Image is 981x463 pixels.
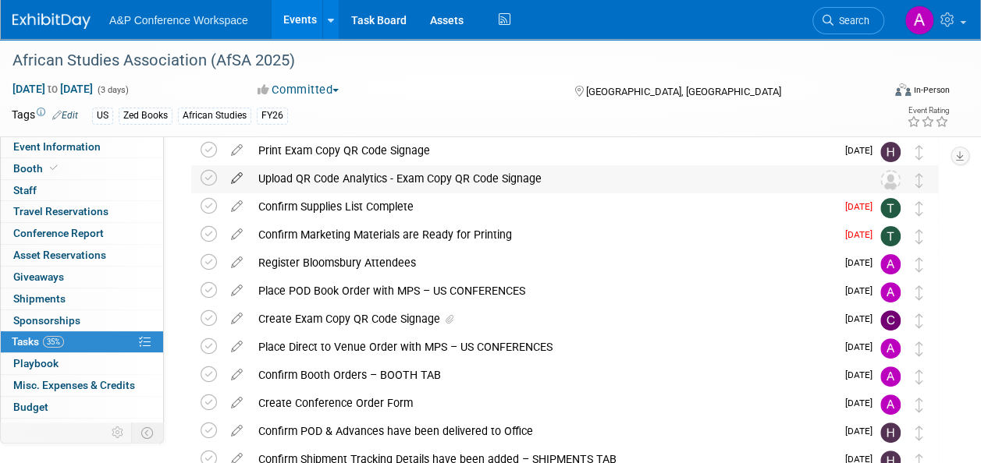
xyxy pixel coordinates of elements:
[1,331,163,352] a: Tasks35%
[223,143,251,157] a: edit
[845,201,880,212] span: [DATE]
[223,340,251,354] a: edit
[1,419,163,440] a: ROI, Objectives & ROO
[1,397,163,418] a: Budget
[880,226,901,246] img: Tia Ali
[1,375,163,396] a: Misc. Expenses & Credits
[105,422,132,443] td: Personalize Event Tab Strip
[109,14,248,27] span: A&P Conference Workspace
[13,401,48,413] span: Budget
[92,108,113,124] div: US
[915,313,923,328] i: Move task
[223,200,251,214] a: edit
[812,7,884,34] a: Search
[43,336,64,348] span: 35%
[257,108,288,124] div: FY26
[252,82,345,98] button: Committed
[915,285,923,300] i: Move task
[845,313,880,324] span: [DATE]
[251,193,836,220] div: Confirm Supplies List Complete
[223,228,251,242] a: edit
[13,249,106,261] span: Asset Reservations
[223,312,251,326] a: edit
[845,398,880,408] span: [DATE]
[12,13,91,29] img: ExhibitDay
[50,164,58,172] i: Booth reservation complete
[915,398,923,412] i: Move task
[13,227,104,239] span: Conference Report
[251,137,836,164] div: Print Exam Copy QR Code Signage
[1,223,163,244] a: Conference Report
[880,338,901,359] img: Amanda Oney
[1,136,163,157] a: Event Information
[223,424,251,438] a: edit
[907,107,949,115] div: Event Rating
[845,426,880,436] span: [DATE]
[13,314,80,327] span: Sponsorships
[1,201,163,222] a: Travel Reservations
[13,205,108,217] span: Travel Reservations
[1,245,163,266] a: Asset Reservations
[223,284,251,298] a: edit
[251,221,836,248] div: Confirm Marketing Materials are Ready for Printing
[905,5,934,35] img: Amanda Oney
[251,418,836,444] div: Confirm POD & Advances have been delivered to Office
[251,362,836,388] div: Confirm Booth Orders – BOOTH TAB
[251,165,849,192] div: Upload QR Code Analytics - Exam Copy QR Code Signage
[813,81,950,104] div: Event Format
[12,107,78,125] td: Tags
[880,170,901,190] img: Unassigned
[223,396,251,410] a: edit
[1,288,163,309] a: Shipments
[251,390,836,416] div: Create Conference Order Form
[13,162,61,175] span: Booth
[845,369,880,380] span: [DATE]
[845,341,880,352] span: [DATE]
[223,171,251,186] a: edit
[880,366,901,387] img: Amanda Oney
[915,426,923,440] i: Move task
[251,306,836,332] div: Create Exam Copy QR Code Signage
[13,422,118,435] span: ROI, Objectives & ROO
[880,310,901,330] img: Christine Ritchlin
[833,15,869,27] span: Search
[880,282,901,302] img: Amanda Oney
[52,110,78,121] a: Edit
[586,86,781,97] span: [GEOGRAPHIC_DATA], [GEOGRAPHIC_DATA]
[223,368,251,382] a: edit
[13,270,64,283] span: Giveaways
[1,180,163,201] a: Staff
[132,422,164,443] td: Toggle Event Tabs
[915,257,923,272] i: Move task
[845,229,880,240] span: [DATE]
[251,277,836,304] div: Place POD Book Order with MPS – US CONFERENCES
[13,379,135,391] span: Misc. Expenses & Credits
[178,108,251,124] div: African Studies
[880,254,901,274] img: Amanda Oney
[251,334,836,360] div: Place Direct to Venue Order with MPS – US CONFERENCES
[96,85,129,95] span: (3 days)
[7,47,869,75] div: African Studies Association (AfSA 2025)
[1,353,163,374] a: Playbook
[845,257,880,268] span: [DATE]
[12,335,64,348] span: Tasks
[13,140,101,153] span: Event Information
[1,267,163,288] a: Giveaways
[845,145,880,156] span: [DATE]
[880,422,901,443] img: Hannah Siegel
[880,142,901,162] img: Hannah Siegel
[1,158,163,179] a: Booth
[13,292,66,305] span: Shipments
[895,83,911,96] img: Format-Inperson.png
[45,83,60,95] span: to
[13,184,37,196] span: Staff
[223,256,251,270] a: edit
[915,145,923,160] i: Move task
[880,198,901,218] img: Tia Ali
[12,82,94,96] span: [DATE] [DATE]
[119,108,172,124] div: Zed Books
[13,357,59,369] span: Playbook
[915,229,923,244] i: Move task
[845,285,880,296] span: [DATE]
[915,173,923,188] i: Move task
